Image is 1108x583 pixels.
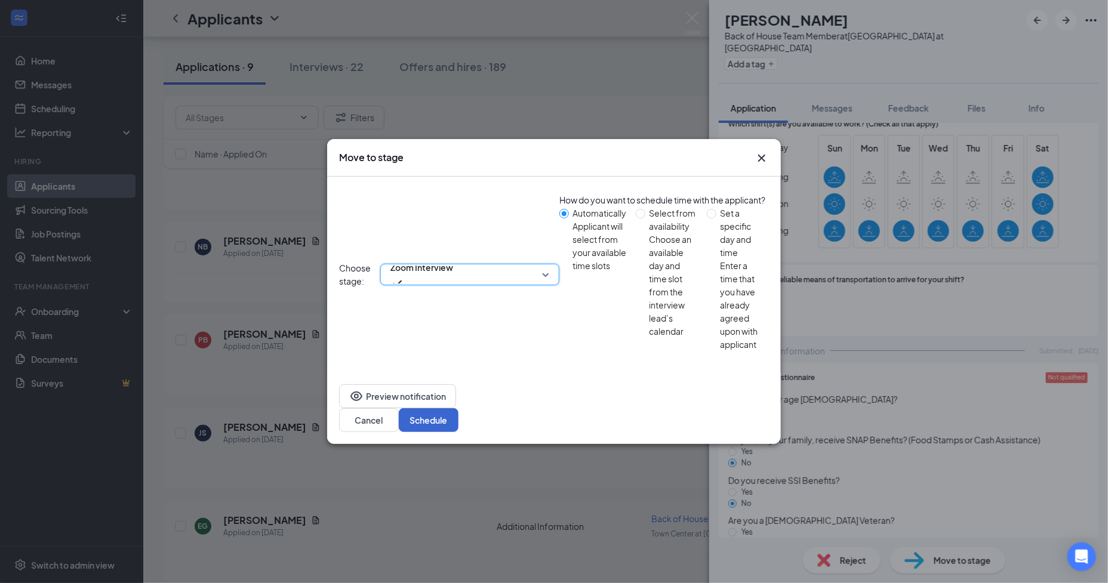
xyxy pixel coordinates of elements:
div: How do you want to schedule time with the applicant? [559,193,769,206]
div: Choose an available day and time slot from the interview lead’s calendar [649,233,697,338]
button: Close [755,151,769,165]
button: EyePreview notification [339,384,456,408]
button: Schedule [399,408,458,432]
svg: Cross [755,151,769,165]
div: Open Intercom Messenger [1067,542,1096,571]
button: Cancel [339,408,399,432]
h3: Move to stage [339,151,404,164]
svg: Checkmark [390,276,405,291]
div: Select from availability [649,206,697,233]
span: Choose stage: [339,261,371,288]
div: Enter a time that you have already agreed upon with applicant [720,259,759,351]
svg: Eye [349,389,364,403]
div: Automatically [573,206,626,220]
div: Set a specific day and time [720,206,759,259]
span: Zoom Interview [390,258,453,276]
div: Applicant will select from your available time slots [573,220,626,272]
